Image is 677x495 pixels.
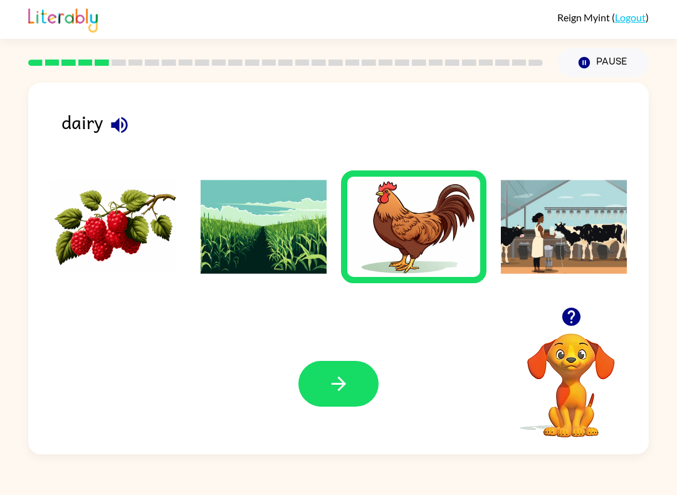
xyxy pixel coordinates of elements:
img: Answer choice 1 [50,180,177,274]
span: Reign Myint [557,11,612,23]
button: Pause [558,48,649,77]
a: Logout [615,11,646,23]
img: Literably [28,5,98,33]
video: Your browser must support playing .mp4 files to use Literably. Please try using another browser. [508,314,634,439]
img: Answer choice 2 [201,180,327,274]
div: dairy [61,108,649,154]
img: Answer choice 4 [501,180,627,274]
div: ( ) [557,11,649,23]
img: Answer choice 3 [350,180,477,274]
